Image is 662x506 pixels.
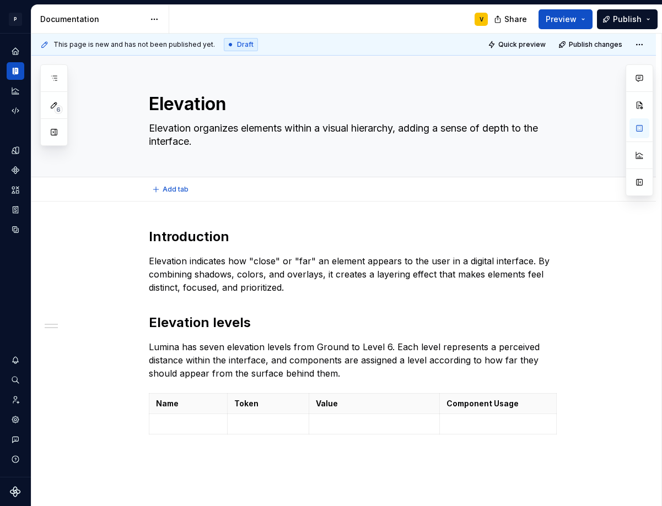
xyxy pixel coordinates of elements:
[7,411,24,428] a: Settings
[7,351,24,369] button: Notifications
[613,14,642,25] span: Publish
[546,14,577,25] span: Preview
[485,37,551,52] button: Quick preview
[569,40,622,49] span: Publish changes
[163,185,189,194] span: Add tab
[446,399,519,408] strong: Component Usage
[7,102,24,119] a: Code automation
[149,340,566,380] p: Lumina has seven elevation levels from Ground to Level 6. Each level represents a perceived dista...
[555,37,627,52] button: Publish changes
[234,398,302,409] p: Token
[597,9,658,29] button: Publish
[149,228,229,244] strong: Introduction
[7,431,24,448] button: Contact support
[147,91,563,117] textarea: Elevation
[480,15,483,24] div: V
[7,142,24,159] a: Design tokens
[498,40,546,49] span: Quick preview
[149,314,251,330] strong: Elevation levels
[54,105,63,114] span: 6
[9,13,22,26] div: P
[7,201,24,219] a: Storybook stories
[539,9,593,29] button: Preview
[149,254,566,294] p: Elevation indicates how "close" or "far" an element appears to the user in a digital interface. B...
[316,398,433,409] p: Value
[156,398,221,409] p: Name
[2,7,29,31] button: P
[7,371,24,389] button: Search ⌘K
[40,14,144,25] div: Documentation
[149,182,193,197] button: Add tab
[7,161,24,179] a: Components
[7,42,24,60] a: Home
[10,486,21,497] svg: Supernova Logo
[504,14,527,25] span: Share
[237,40,254,49] span: Draft
[7,391,24,409] a: Invite team
[7,221,24,238] a: Data sources
[147,119,563,150] textarea: Elevation organizes elements within a visual hierarchy, adding a sense of depth to the interface.
[7,62,24,80] a: Documentation
[7,181,24,199] a: Assets
[488,9,534,29] button: Share
[7,82,24,100] a: Analytics
[53,40,215,49] span: This page is new and has not been published yet.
